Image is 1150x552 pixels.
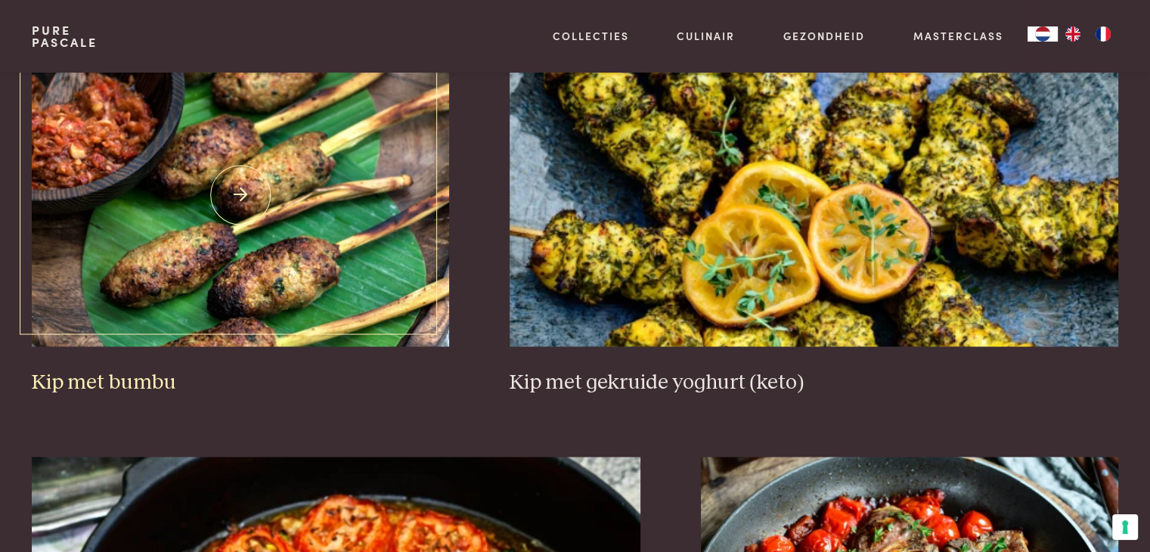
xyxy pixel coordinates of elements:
ul: Language list [1058,26,1118,42]
a: Kip met bumbu Kip met bumbu [32,44,449,396]
a: PurePascale [32,24,98,48]
a: EN [1058,26,1088,42]
img: Kip met bumbu [32,44,449,346]
div: Language [1028,26,1058,42]
img: Kip met gekruide yoghurt (keto) [510,44,1118,346]
a: FR [1088,26,1118,42]
a: Kip met gekruide yoghurt (keto) Kip met gekruide yoghurt (keto) [510,44,1118,396]
a: Culinair [677,28,735,44]
h3: Kip met bumbu [32,370,449,396]
a: Gezondheid [783,28,865,44]
h3: Kip met gekruide yoghurt (keto) [510,370,1118,396]
button: Uw voorkeuren voor toestemming voor trackingtechnologieën [1112,514,1138,540]
a: Collecties [553,28,629,44]
aside: Language selected: Nederlands [1028,26,1118,42]
a: NL [1028,26,1058,42]
a: Masterclass [913,28,1003,44]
